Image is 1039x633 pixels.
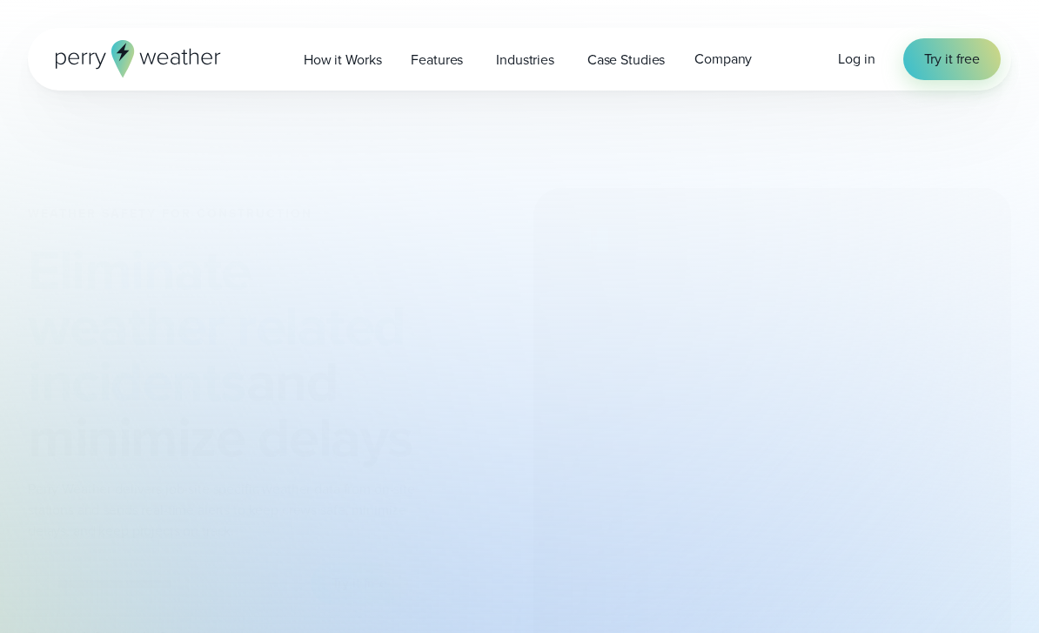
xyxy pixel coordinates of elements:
span: Try it free [924,49,980,70]
span: How it Works [304,50,381,71]
a: Try it free [903,38,1001,80]
a: How it Works [289,42,396,77]
a: Log in [838,49,875,70]
a: Case Studies [573,42,680,77]
span: Features [411,50,463,71]
span: Log in [838,49,875,69]
span: Case Studies [587,50,665,71]
span: Industries [496,50,554,71]
span: Company [694,49,752,70]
